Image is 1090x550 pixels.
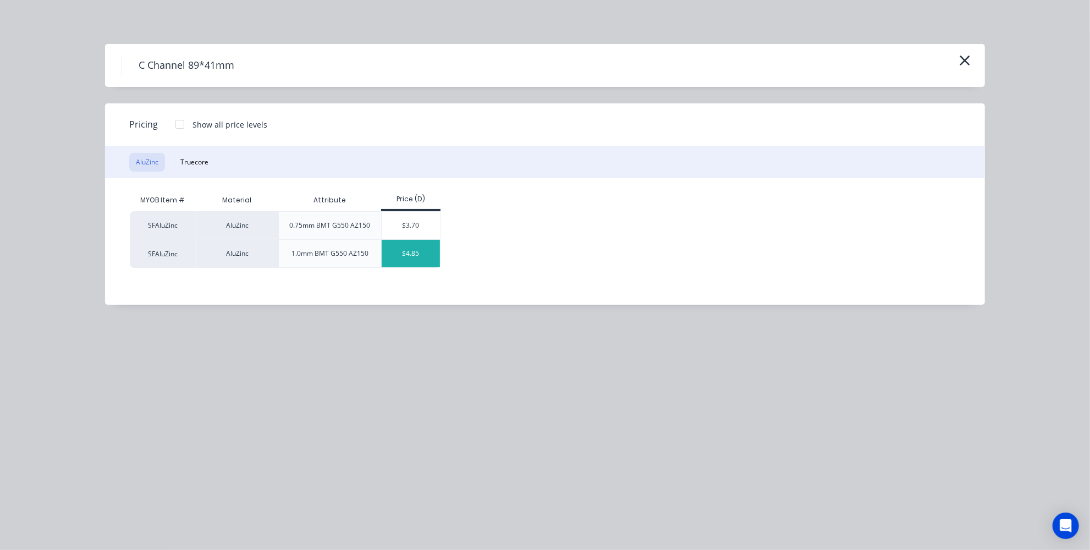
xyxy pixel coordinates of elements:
div: Show all price levels [192,119,267,130]
span: Pricing [129,118,158,131]
button: Truecore [174,153,215,172]
div: Material [196,189,278,211]
div: Price (D) [381,194,441,204]
div: 1.0mm BMT G550 AZ150 [291,249,368,258]
div: AluZinc [196,211,278,239]
div: SFAluZinc [130,211,196,239]
div: Open Intercom Messenger [1053,513,1079,539]
div: AluZinc [196,239,278,268]
div: Attribute [305,186,355,214]
button: AluZinc [129,153,165,172]
div: 0.75mm BMT G550 AZ150 [289,221,370,230]
div: $3.70 [382,212,441,239]
div: SFAluZinc [130,239,196,268]
div: MYOB Item # [130,189,196,211]
div: $4.85 [382,240,441,267]
h4: C Channel 89*41mm [122,55,251,76]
